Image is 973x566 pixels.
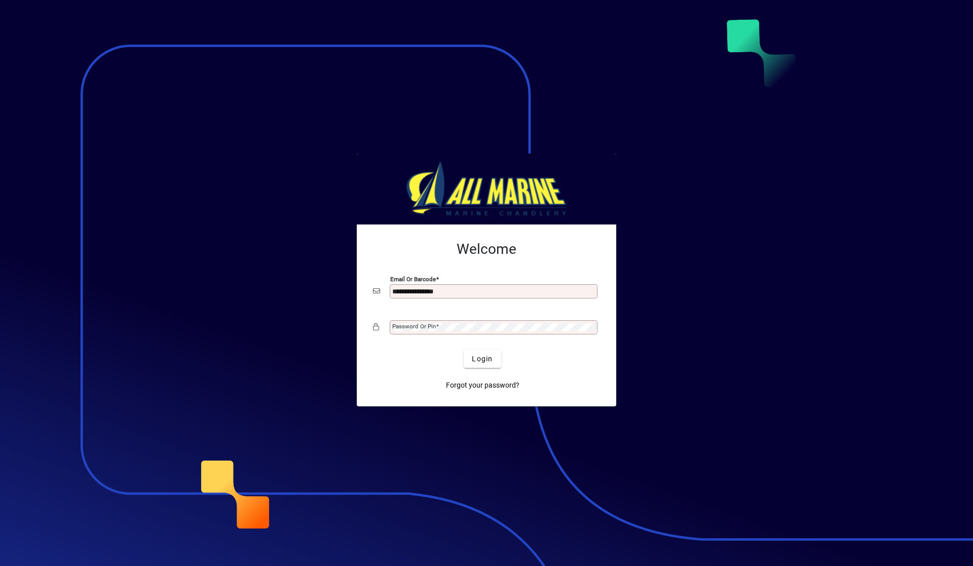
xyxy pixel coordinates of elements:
[464,350,501,368] button: Login
[442,376,523,394] a: Forgot your password?
[472,354,493,364] span: Login
[373,241,600,258] h2: Welcome
[390,276,436,283] mat-label: Email or Barcode
[392,323,436,330] mat-label: Password or Pin
[446,380,519,391] span: Forgot your password?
